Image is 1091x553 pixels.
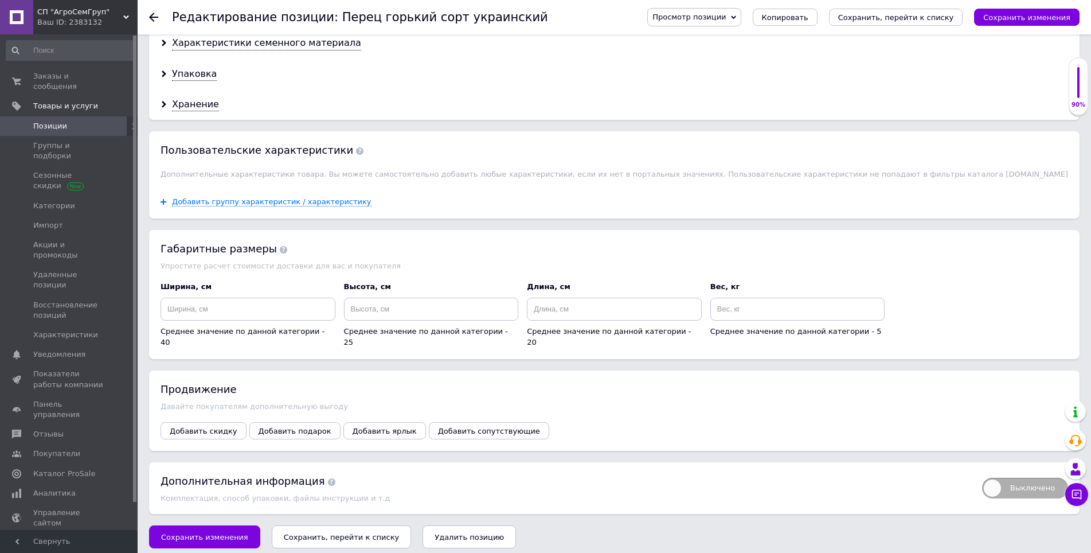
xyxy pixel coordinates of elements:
[249,422,341,439] button: Добавить подарок
[710,298,885,321] input: Вес, кг
[161,282,212,291] span: Ширина, см
[161,144,363,156] span: Пользовательские характеристики
[172,197,372,207] span: Добавить группу характеристик / характеристику
[829,9,963,26] button: Сохранить, перейти к списку
[149,525,260,548] button: Сохранить изменения
[170,427,237,435] span: Добавить скидку
[435,533,504,542] span: Удалить позицию
[172,10,548,24] h1: Редактирование позиции: Перец горький сорт украинский
[161,533,248,542] span: Сохранить изменения
[33,488,76,499] span: Аналитика
[33,101,98,111] span: Товары и услуги
[983,13,1070,22] i: Сохранить изменения
[652,13,726,21] span: Просмотр позиции
[161,402,1068,411] div: Давайте покупателям дополнительную выгоду
[172,98,219,111] div: Хранение
[33,300,106,321] span: Восстановление позиций
[710,282,740,291] span: Вес, кг
[161,422,247,439] button: Добавить скидку
[33,270,106,290] span: Удаленные позиции
[1069,57,1088,115] div: 90% Качество заполнения
[974,9,1080,26] button: Сохранить изменения
[161,298,335,321] input: Ширина, см
[272,525,412,548] button: Сохранить, перейти к списку
[37,7,123,17] span: СП "АгроСемГруп"
[284,533,400,542] i: Сохранить, перейти к списку
[33,220,63,231] span: Импорт
[33,399,106,420] span: Панель управления
[438,427,540,435] span: Добавить сопутствующие
[33,240,106,260] span: Акции и промокоды
[344,326,519,347] div: Среднее значение по данной категории - 25
[344,282,391,291] span: Высота, см
[527,282,570,291] span: Длина, см
[6,40,135,61] input: Поиск
[33,141,106,161] span: Группы и подборки
[33,121,67,131] span: Позиции
[161,242,1068,256] div: Габаритные размеры
[353,427,417,435] span: Добавить ярлык
[33,349,85,360] span: Уведомления
[33,449,80,459] span: Покупатели
[161,262,1068,270] div: Упростите расчет стоимости доставки для вас и покупателя
[161,326,335,347] div: Среднее значение по данной категории - 40
[982,478,1068,499] span: Выключено
[33,201,75,211] span: Категории
[161,474,971,488] div: Дополнительная информация
[33,369,106,390] span: Показатели работы компании
[33,429,64,439] span: Отзывы
[838,13,954,22] i: Сохранить, перейти к списку
[343,422,426,439] button: Добавить ярлык
[710,326,885,337] div: Среднее значение по данной категории - 5
[527,298,702,321] input: Длина, см
[37,17,138,28] div: Ваш ID: 2383132
[33,330,98,340] span: Характеристики
[1069,101,1088,109] div: 90%
[161,382,1068,396] div: Продвижение
[33,170,106,191] span: Сезонные скидки
[753,9,818,26] button: Копировать
[33,469,95,479] span: Каталог ProSale
[149,13,158,22] div: Вернуться назад
[11,11,723,71] body: Визуальный текстовый редактор, 835850D2-8598-42A7-A64C-E5658CA9A11E
[161,170,1068,178] span: Дополнительные характеристики товара. Вы можете самостоятельно добавить любые характеристики, есл...
[172,68,217,81] div: Упаковка
[172,37,361,50] div: Характеристики семенного материала
[161,494,971,503] div: Комплектация, способ упаковки, файлы инструкции и т.д
[33,508,106,528] span: Управление сайтом
[344,298,519,321] input: Высота, см
[429,422,549,439] button: Добавить сопутствующие
[259,427,331,435] span: Добавить подарок
[762,13,808,22] span: Копировать
[33,71,106,92] span: Заказы и сообщения
[423,525,516,548] button: Удалить позицию
[1065,483,1088,506] button: Чат с покупателем
[527,326,702,347] div: Среднее значение по данной категории - 20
